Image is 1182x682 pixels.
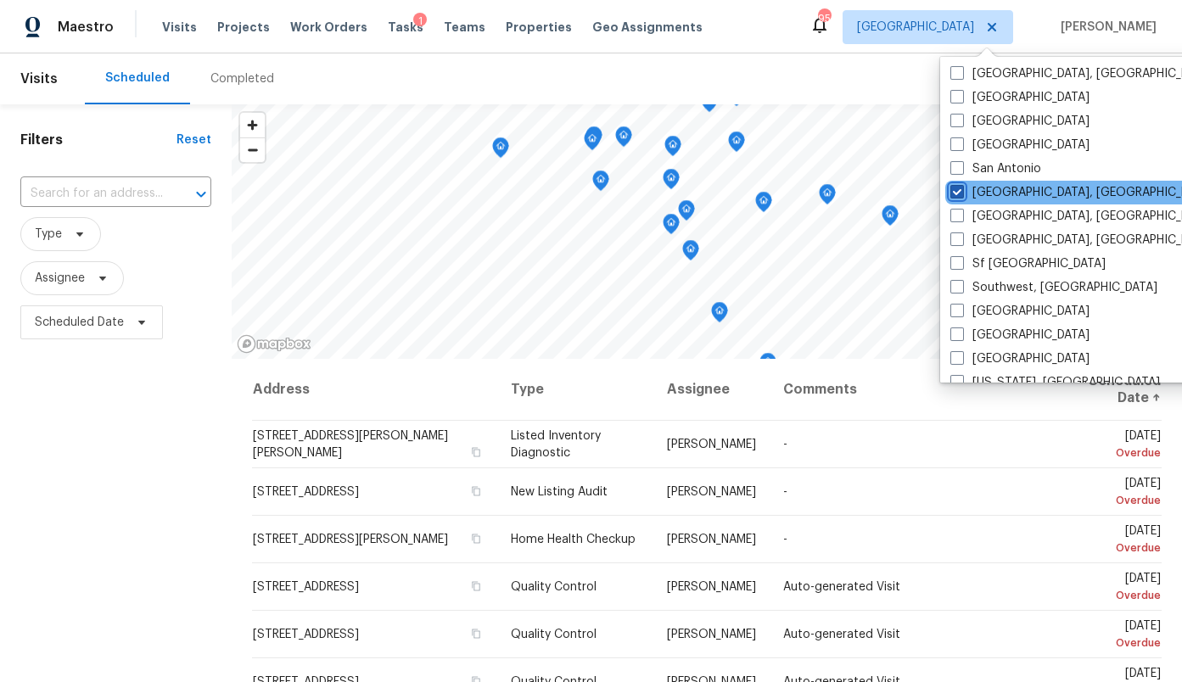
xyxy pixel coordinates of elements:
[950,303,1090,320] label: [GEOGRAPHIC_DATA]
[511,486,608,498] span: New Listing Audit
[759,353,776,379] div: Map marker
[950,279,1157,296] label: Southwest, [GEOGRAPHIC_DATA]
[468,444,484,460] button: Copy Address
[857,19,974,36] span: [GEOGRAPHIC_DATA]
[252,359,497,421] th: Address
[950,160,1041,177] label: San Antonio
[506,19,572,36] span: Properties
[511,629,597,640] span: Quality Control
[664,136,681,162] div: Map marker
[1056,444,1161,461] div: Overdue
[783,629,900,640] span: Auto-generated Visit
[663,214,680,240] div: Map marker
[783,581,900,593] span: Auto-generated Visit
[253,486,359,498] span: [STREET_ADDRESS]
[1056,525,1161,556] span: [DATE]
[511,581,597,593] span: Quality Control
[20,181,164,207] input: Search for an address...
[667,581,756,593] span: [PERSON_NAME]
[950,350,1090,367] label: [GEOGRAPHIC_DATA]
[783,486,787,498] span: -
[783,534,787,545] span: -
[444,19,485,36] span: Teams
[162,19,197,36] span: Visits
[210,70,274,87] div: Completed
[240,113,265,137] button: Zoom in
[882,205,899,232] div: Map marker
[240,138,265,162] span: Zoom out
[468,484,484,499] button: Copy Address
[701,92,718,118] div: Map marker
[253,581,359,593] span: [STREET_ADDRESS]
[35,226,62,243] span: Type
[682,240,699,266] div: Map marker
[58,19,114,36] span: Maestro
[950,255,1106,272] label: Sf [GEOGRAPHIC_DATA]
[511,534,636,545] span: Home Health Checkup
[1054,19,1157,36] span: [PERSON_NAME]
[950,374,1160,391] label: [US_STATE], [GEOGRAPHIC_DATA]
[783,439,787,450] span: -
[492,137,509,164] div: Map marker
[497,359,653,421] th: Type
[755,192,772,218] div: Map marker
[950,113,1090,130] label: [GEOGRAPHIC_DATA]
[1056,539,1161,556] div: Overdue
[711,302,728,328] div: Map marker
[253,430,448,459] span: [STREET_ADDRESS][PERSON_NAME][PERSON_NAME]
[667,534,756,545] span: [PERSON_NAME]
[592,170,609,197] div: Map marker
[728,131,745,158] div: Map marker
[819,184,836,210] div: Map marker
[20,60,58,98] span: Visits
[20,131,176,148] h1: Filters
[253,629,359,640] span: [STREET_ADDRESS]
[1056,634,1161,651] div: Overdue
[189,182,213,206] button: Open
[1056,587,1161,604] div: Overdue
[1056,492,1161,509] div: Overdue
[176,131,211,148] div: Reset
[950,89,1090,106] label: [GEOGRAPHIC_DATA]
[667,486,756,498] span: [PERSON_NAME]
[105,70,170,87] div: Scheduled
[653,359,770,421] th: Assignee
[1056,620,1161,651] span: [DATE]
[950,137,1090,154] label: [GEOGRAPHIC_DATA]
[1056,430,1161,461] span: [DATE]
[585,126,602,153] div: Map marker
[35,270,85,287] span: Assignee
[237,334,311,354] a: Mapbox homepage
[290,19,367,36] span: Work Orders
[232,104,1159,359] canvas: Map
[511,430,601,459] span: Listed Inventory Diagnostic
[468,531,484,546] button: Copy Address
[468,626,484,641] button: Copy Address
[1056,573,1161,604] span: [DATE]
[253,534,448,545] span: [STREET_ADDRESS][PERSON_NAME]
[667,439,756,450] span: [PERSON_NAME]
[35,314,124,331] span: Scheduled Date
[950,327,1090,344] label: [GEOGRAPHIC_DATA]
[615,126,632,153] div: Map marker
[240,137,265,162] button: Zoom out
[1056,478,1161,509] span: [DATE]
[584,130,601,156] div: Map marker
[468,579,484,594] button: Copy Address
[413,13,427,30] div: 1
[770,359,1043,421] th: Comments
[818,10,830,27] div: 95
[678,200,695,226] div: Map marker
[592,19,703,36] span: Geo Assignments
[217,19,270,36] span: Projects
[667,629,756,640] span: [PERSON_NAME]
[388,21,423,33] span: Tasks
[663,169,680,195] div: Map marker
[1042,359,1162,421] th: Scheduled Date ↑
